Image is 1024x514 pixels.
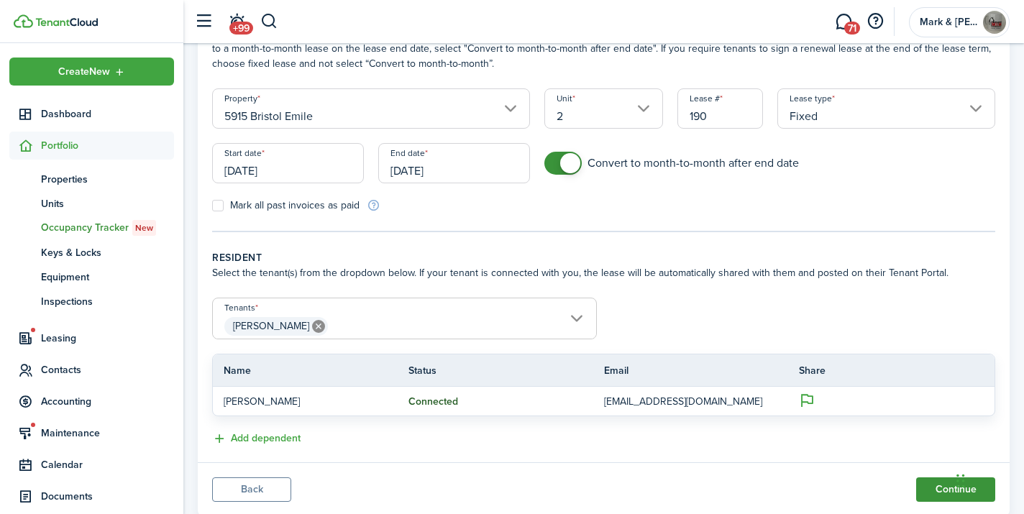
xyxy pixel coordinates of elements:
span: Inspections [41,294,174,309]
input: mm/dd/yyyy [378,143,530,183]
a: Properties [9,167,174,191]
span: 71 [844,22,860,35]
div: Drag [956,459,965,502]
span: Calendar [41,457,174,472]
span: Equipment [41,270,174,285]
a: Equipment [9,265,174,289]
span: Documents [41,489,174,504]
a: Dashboard [9,100,174,128]
button: Open resource center [863,9,887,34]
button: Search [260,9,278,34]
th: Share [799,363,995,378]
th: Name [213,363,408,378]
p: [PERSON_NAME] [224,394,387,409]
a: Messaging [830,4,857,40]
span: Keys & Locks [41,245,174,260]
button: Continue [916,477,995,502]
img: TenantCloud [35,18,98,27]
wizard-step-header-description: Select the property, unit and lease number for the lease. Choose a fixed lease term or month-to-m... [212,26,995,71]
img: Mark & Marilyn Corp. [983,11,1006,34]
span: Units [41,196,174,211]
span: Create New [58,67,110,77]
img: TenantCloud [14,14,33,28]
span: Portfolio [41,138,174,153]
button: Add dependent [212,431,301,447]
wizard-step-header-title: Resident [212,250,995,265]
a: Occupancy TrackerNew [9,216,174,240]
span: Mark & Marilyn Corp. [920,17,977,27]
span: Accounting [41,394,174,409]
wizard-step-header-description: Select the tenant(s) from the dropdown below. If your tenant is connected with you, the lease wil... [212,265,995,280]
button: Open sidebar [190,8,217,35]
a: Units [9,191,174,216]
input: mm/dd/yyyy [212,143,364,183]
span: Occupancy Tracker [41,220,174,236]
span: Contacts [41,362,174,377]
span: New [135,221,153,234]
span: Dashboard [41,106,174,121]
input: Select a unit [544,88,663,129]
span: Maintenance [41,426,174,441]
label: Mark all past invoices as paid [212,200,360,211]
input: Select a property [212,88,530,129]
a: Keys & Locks [9,240,174,265]
a: Inspections [9,289,174,313]
a: Notifications [223,4,250,40]
span: Properties [41,172,174,187]
status: Connected [408,396,458,408]
th: Email [604,363,800,378]
th: Status [408,363,604,378]
span: +99 [229,22,253,35]
span: Leasing [41,331,174,346]
button: Back [212,477,291,502]
button: Open menu [9,58,174,86]
span: [PERSON_NAME] [233,318,309,334]
p: [EMAIL_ADDRESS][DOMAIN_NAME] [604,394,778,409]
iframe: Chat Widget [952,445,1024,514]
